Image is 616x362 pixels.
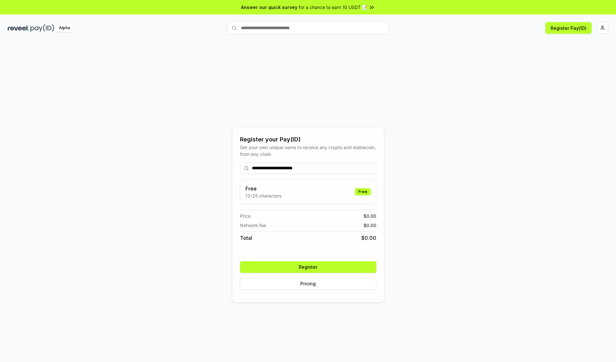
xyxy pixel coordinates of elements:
[240,213,251,219] span: Price
[364,213,376,219] span: $ 0.00
[364,222,376,229] span: $ 0.00
[240,144,376,157] div: Get your own unique name to receive any crypto and stablecoin, from any chain
[241,4,297,11] span: Answer our quick survey
[240,135,376,144] div: Register your Pay(ID)
[240,261,376,273] button: Register
[8,24,29,32] img: reveel_dark
[299,4,367,11] span: for a chance to earn 10 USDT 📝
[30,24,54,32] img: pay_id
[245,185,281,192] h3: Free
[240,222,266,229] span: Network fee
[240,234,252,242] span: Total
[240,278,376,290] button: Pricing
[355,188,371,195] div: Free
[361,234,376,242] span: $ 0.00
[245,192,281,199] p: 13-25 characters
[545,22,592,34] button: Register Pay(ID)
[56,24,73,32] div: Alpha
